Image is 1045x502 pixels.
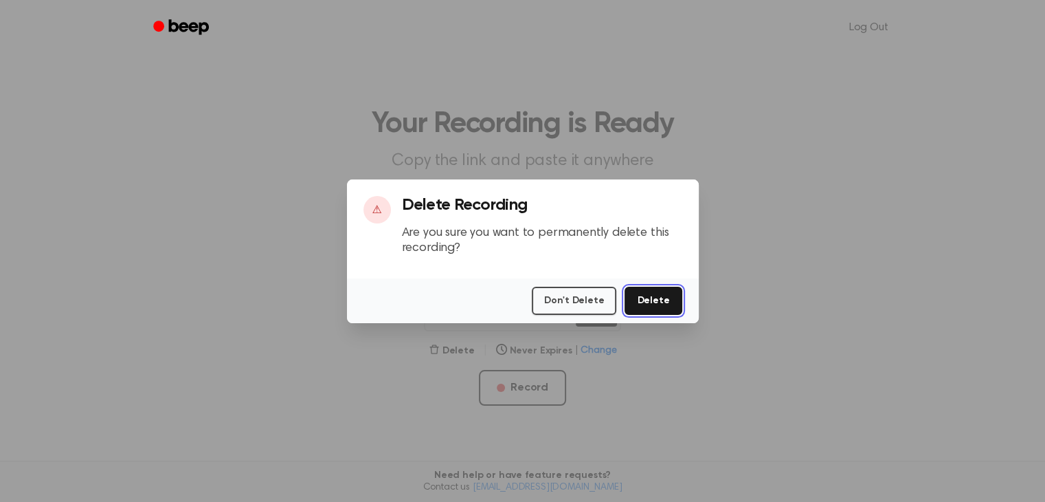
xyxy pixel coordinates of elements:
[625,287,682,315] button: Delete
[144,14,221,41] a: Beep
[402,196,682,215] h3: Delete Recording
[402,226,682,257] p: Are you sure you want to permanently delete this recording?
[363,196,391,223] div: ⚠
[835,11,902,44] a: Log Out
[532,287,616,315] button: Don't Delete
